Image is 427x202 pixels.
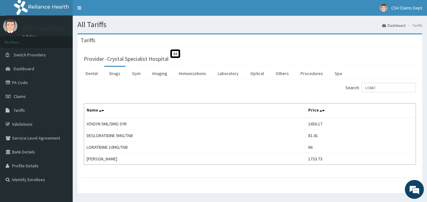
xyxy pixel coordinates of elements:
[22,26,63,31] p: CSH Claims Dept
[391,5,422,11] span: CSH Claims Dept
[14,94,26,99] span: Claims
[3,19,17,33] img: User Image
[14,52,46,58] span: Switch Providers
[22,34,37,39] a: Online
[14,107,25,113] span: Tariffs
[14,66,34,72] span: Dashboard
[380,4,387,12] img: User Image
